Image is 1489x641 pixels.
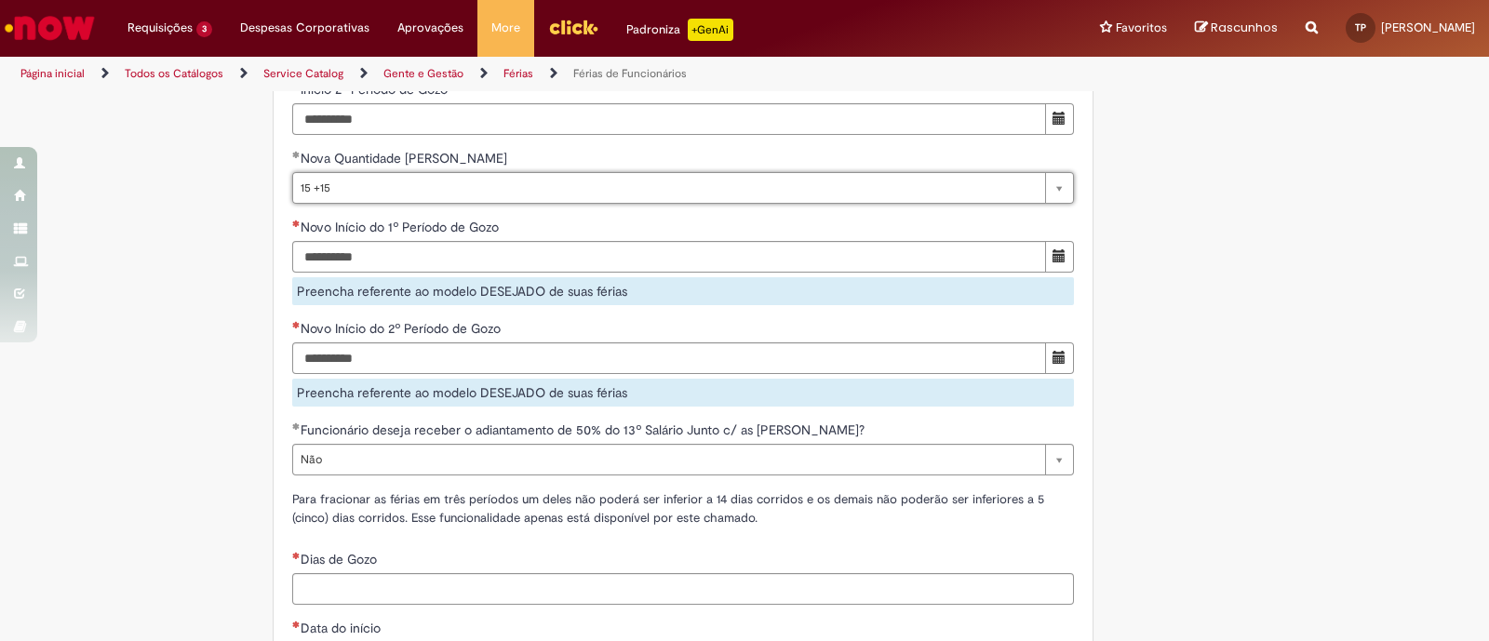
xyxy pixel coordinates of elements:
[573,66,687,81] a: Férias de Funcionários
[1045,103,1074,135] button: Mostrar calendário para Início 2º Período de Gozo
[301,421,868,438] span: Funcionário deseja receber o adiantamento de 50% do 13º Salário Junto c/ as [PERSON_NAME]?
[301,320,504,337] span: Novo Início do 2º Período de Gozo
[14,57,979,91] ul: Trilhas de página
[127,19,193,37] span: Requisições
[1211,19,1278,36] span: Rascunhos
[292,573,1074,605] input: Dias de Gozo
[292,151,301,158] span: Obrigatório Preenchido
[292,220,301,227] span: Necessários
[292,491,1044,526] span: Para fracionar as férias em três períodos um deles não poderá ser inferior a 14 dias corridos e o...
[383,66,463,81] a: Gente e Gestão
[1045,342,1074,374] button: Mostrar calendário para Novo Início do 2º Período de Gozo
[1381,20,1475,35] span: [PERSON_NAME]
[292,342,1046,374] input: Novo Início do 2º Período de Gozo
[196,21,212,37] span: 3
[292,277,1074,305] div: Preencha referente ao modelo DESEJADO de suas férias
[301,219,503,235] span: Novo Início do 1º Período de Gozo
[301,150,511,167] span: Nova Quantidade [PERSON_NAME]
[301,620,384,636] span: Data do início
[1116,19,1167,37] span: Favoritos
[20,66,85,81] a: Página inicial
[125,66,223,81] a: Todos os Catálogos
[292,103,1046,135] input: Início 2º Período de Gozo 04 November 2025 Tuesday
[301,173,1036,203] span: 15 +15
[240,19,369,37] span: Despesas Corporativas
[1195,20,1278,37] a: Rascunhos
[688,19,733,41] p: +GenAi
[292,422,301,430] span: Obrigatório Preenchido
[1045,241,1074,273] button: Mostrar calendário para Novo Início do 1º Período de Gozo
[292,321,301,328] span: Necessários
[1355,21,1366,33] span: TP
[2,9,98,47] img: ServiceNow
[292,552,301,559] span: Necessários
[301,445,1036,474] span: Não
[292,379,1074,407] div: Preencha referente ao modelo DESEJADO de suas férias
[292,621,301,628] span: Necessários
[263,66,343,81] a: Service Catalog
[301,551,381,568] span: Dias de Gozo
[491,19,520,37] span: More
[397,19,463,37] span: Aprovações
[548,13,598,41] img: click_logo_yellow_360x200.png
[503,66,533,81] a: Férias
[626,19,733,41] div: Padroniza
[292,241,1046,273] input: Novo Início do 1º Período de Gozo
